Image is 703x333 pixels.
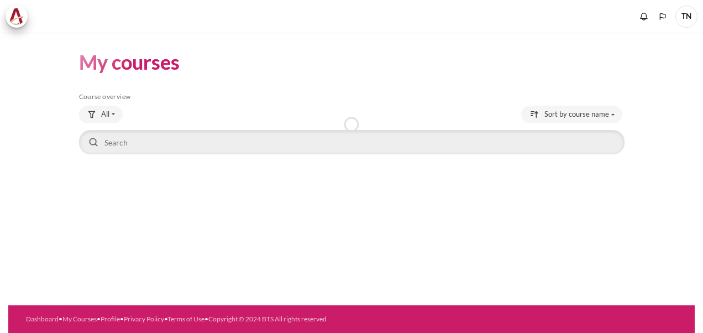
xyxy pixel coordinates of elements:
a: Profile [101,315,120,323]
div: • • • • • [26,314,384,324]
span: TN [675,6,697,28]
a: Copyright © 2024 BTS All rights reserved [208,315,327,323]
h1: My courses [79,49,180,75]
a: Terms of Use [167,315,204,323]
a: Architeck Architeck [6,6,33,28]
a: My Courses [62,315,97,323]
span: Sort by course name [544,109,609,120]
button: Grouping drop-down menu [79,106,123,123]
div: Show notification window with no new notifications [636,8,652,25]
a: Dashboard [26,315,59,323]
a: User menu [675,6,697,28]
a: Privacy Policy [124,315,164,323]
h5: Course overview [79,92,625,101]
img: Architeck [9,8,24,25]
div: Course overview controls [79,106,625,157]
input: Search [79,130,625,154]
span: All [101,109,109,120]
button: Sorting drop-down menu [521,106,622,123]
section: Content [8,33,695,173]
button: Languages [654,8,671,25]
